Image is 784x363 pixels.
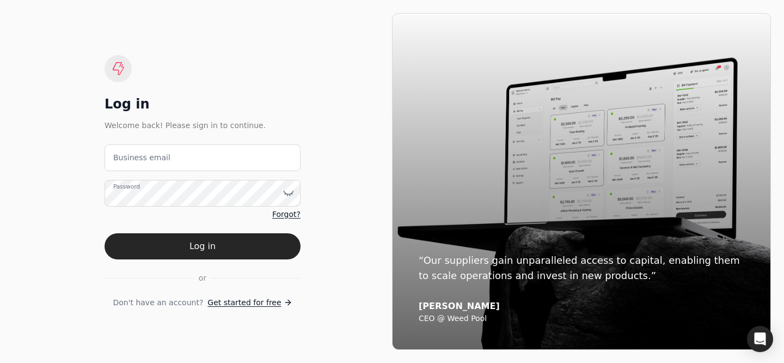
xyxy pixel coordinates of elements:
[272,209,301,220] a: Forgot?
[207,297,281,308] span: Get started for free
[105,233,301,259] button: Log in
[105,119,301,131] div: Welcome back! Please sign in to continue.
[105,95,301,113] div: Log in
[199,273,206,284] span: or
[419,301,744,312] div: [PERSON_NAME]
[207,297,292,308] a: Get started for free
[113,182,140,191] label: Password
[747,326,773,352] div: Open Intercom Messenger
[419,314,744,324] div: CEO @ Weed Pool
[113,152,170,164] label: Business email
[419,253,744,283] div: “Our suppliers gain unparalleled access to capital, enabling them to scale operations and invest ...
[113,297,203,308] span: Don't have an account?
